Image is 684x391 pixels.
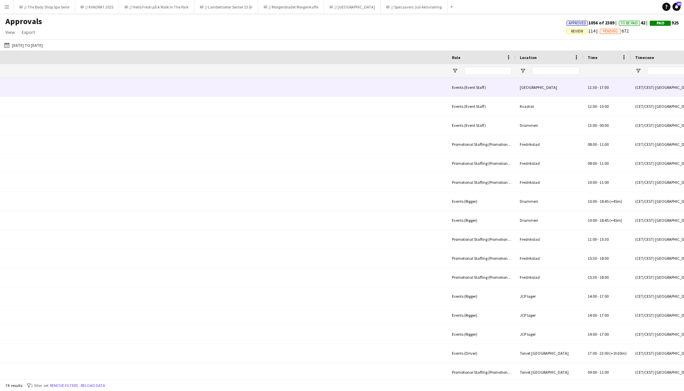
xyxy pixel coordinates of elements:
[600,313,609,318] span: 17:00
[588,199,597,204] span: 10:00
[516,287,584,306] div: JCP lager
[381,0,448,14] button: RF // Specsavers Juli Aktivisering
[448,363,516,382] div: Promotional Staffing (Promotional Staff)
[600,123,609,128] span: 00:00
[516,173,584,192] div: Fredrikstad
[609,351,627,356] span: (+1h30m)
[597,180,599,185] span: -
[600,351,609,356] span: 23:00
[3,41,44,49] button: [DATE] to [DATE]
[567,28,600,34] span: 114
[588,104,597,109] span: 12:00
[31,383,49,388] span: 1 filter set
[5,29,15,35] span: View
[448,268,516,287] div: Promotional Staffing (Promotional Staff)
[516,306,584,325] div: JCP lager
[600,161,609,166] span: 11:00
[516,154,584,173] div: Fredrikstad
[119,0,194,14] button: RF // Hello Fresh på A Walk In The Park
[588,370,597,375] span: 09:00
[600,142,609,147] span: 11:00
[588,55,597,60] span: Time
[448,344,516,363] div: Events (Driver)
[597,123,599,128] span: -
[588,313,597,318] span: 14:00
[516,230,584,249] div: Fredrikstad
[3,28,18,37] a: View
[448,78,516,97] div: Events (Event Staff)
[597,142,599,147] span: -
[635,55,654,60] span: Timezone
[600,85,609,90] span: 17:00
[448,230,516,249] div: Promotional Staffing (Promotional Staff)
[516,97,584,116] div: Kvadrat
[49,382,79,389] button: Remove filters
[516,116,584,135] div: Drammen
[597,161,599,166] span: -
[516,363,584,382] div: Torvet [GEOGRAPHIC_DATA]
[324,0,381,14] button: RF // [GEOGRAPHIC_DATA]
[22,29,35,35] span: Export
[588,256,597,261] span: 15:30
[448,287,516,306] div: Events (Rigger)
[600,370,609,375] span: 11:00
[75,0,119,14] button: RF // KVADRAT 2025
[464,67,512,75] input: Role Filter Input
[597,294,599,299] span: -
[597,370,599,375] span: -
[588,218,597,223] span: 10:00
[657,21,664,25] span: Paid
[600,332,609,337] span: 17:00
[571,29,583,34] span: Review
[621,21,638,25] span: To Be Paid
[600,199,609,204] span: 18:45
[452,68,458,74] button: Open Filter Menu
[600,104,609,109] span: 15:00
[609,199,622,204] span: (+45m)
[600,256,609,261] span: 18:00
[516,344,584,363] div: Torvet [GEOGRAPHIC_DATA]
[79,382,107,389] button: Reload data
[600,294,609,299] span: 17:00
[597,332,599,337] span: -
[194,0,258,14] button: RF // Lambertseter Senter 15 år
[516,268,584,287] div: Fredrikstad
[452,55,460,60] span: Role
[597,313,599,318] span: -
[588,237,597,242] span: 11:00
[597,237,599,242] span: -
[588,351,597,356] span: 17:00
[19,28,38,37] a: Export
[532,67,579,75] input: Location Filter Input
[448,211,516,230] div: Events (Rigger)
[516,78,584,97] div: [GEOGRAPHIC_DATA]
[448,249,516,268] div: Promotional Staffing (Promotional Staff)
[588,161,597,166] span: 08:00
[448,97,516,116] div: Events (Event Staff)
[600,28,629,34] span: 672
[677,2,681,6] span: 40
[588,142,597,147] span: 08:00
[597,218,599,223] span: -
[448,173,516,192] div: Promotional Staffing (Promotional Staff)
[609,218,622,223] span: (+45m)
[569,21,586,25] span: Approved
[650,20,679,26] span: 925
[597,104,599,109] span: -
[516,249,584,268] div: Fredrikstad
[597,351,599,356] span: -
[597,199,599,204] span: -
[516,192,584,211] div: Drammen
[516,211,584,230] div: Drammen
[619,20,650,26] span: 42
[588,294,597,299] span: 14:00
[520,55,537,60] span: Location
[448,154,516,173] div: Promotional Staffing (Promotional Staff)
[588,332,597,337] span: 14:00
[448,116,516,135] div: Events (Event Staff)
[597,256,599,261] span: -
[567,20,619,26] span: 1056 of 2389
[672,3,681,11] a: 40
[448,135,516,154] div: Promotional Staffing (Promotional Staff)
[597,85,599,90] span: -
